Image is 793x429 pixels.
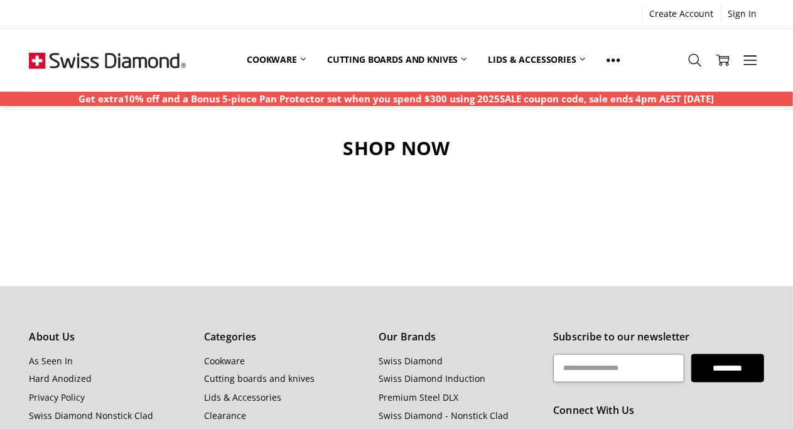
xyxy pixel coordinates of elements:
[79,92,715,106] p: Get extra10% off and a Bonus 5-piece Pan Protector set when you spend $300 using 2025SALE coupon ...
[477,46,595,73] a: Lids & Accessories
[379,329,539,345] h5: Our Brands
[553,403,763,420] h5: Connect With Us
[379,355,443,367] a: Swiss Diamond
[29,29,186,92] img: Free Shipping On Every Order
[379,373,485,385] a: Swiss Diamond Induction
[643,5,721,23] a: Create Account
[29,392,85,404] a: Privacy Policy
[204,355,245,367] a: Cookware
[316,46,478,73] a: Cutting boards and knives
[204,373,315,385] a: Cutting boards and knives
[721,5,764,23] a: Sign In
[236,46,316,73] a: Cookware
[29,410,153,422] a: Swiss Diamond Nonstick Clad
[596,46,631,74] a: Show All
[204,410,246,422] a: Clearance
[29,136,763,160] h3: SHOP NOW
[29,329,190,345] h5: About Us
[379,410,509,422] a: Swiss Diamond - Nonstick Clad
[379,392,458,404] a: Premium Steel DLX
[29,373,92,385] a: Hard Anodized
[204,392,281,404] a: Lids & Accessories
[204,329,365,345] h5: Categories
[29,355,73,367] a: As Seen In
[553,329,763,345] h5: Subscribe to our newsletter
